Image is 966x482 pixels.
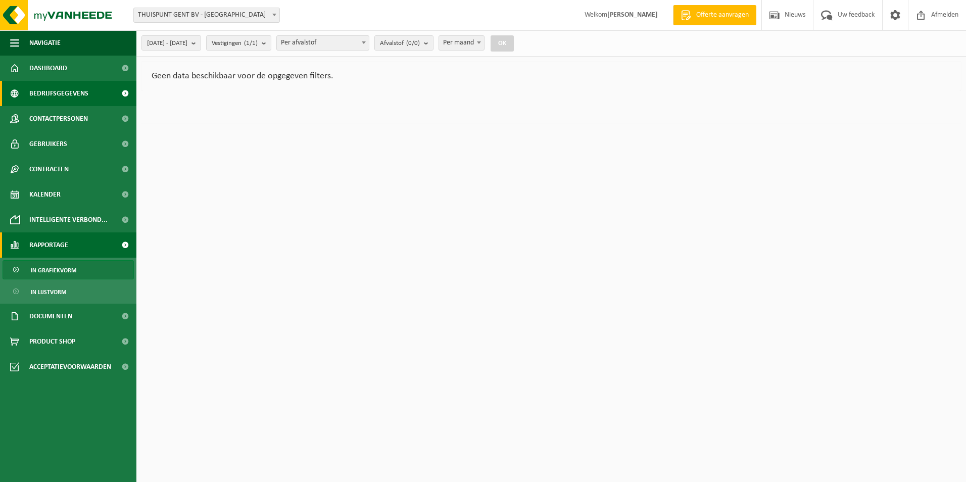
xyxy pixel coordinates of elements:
span: Dashboard [29,56,67,81]
button: Vestigingen(1/1) [206,35,271,51]
span: Per afvalstof [276,35,369,51]
span: Per maand [439,36,484,50]
span: Rapportage [29,232,68,258]
span: Contactpersonen [29,106,88,131]
div: Geen data beschikbaar voor de opgegeven filters. [141,62,961,91]
span: Acceptatievoorwaarden [29,354,111,379]
button: Afvalstof(0/0) [374,35,433,51]
span: Gebruikers [29,131,67,157]
span: Offerte aanvragen [694,10,751,20]
span: Bedrijfsgegevens [29,81,88,106]
span: Afvalstof [380,36,420,51]
span: Per afvalstof [277,36,369,50]
span: Navigatie [29,30,61,56]
span: Intelligente verbond... [29,207,108,232]
span: [DATE] - [DATE] [147,36,187,51]
span: Documenten [29,304,72,329]
span: THUISPUNT GENT BV - GENT [134,8,279,22]
span: Contracten [29,157,69,182]
span: Per maand [439,35,485,51]
button: [DATE] - [DATE] [141,35,201,51]
span: Vestigingen [212,36,258,51]
a: In lijstvorm [3,282,134,301]
span: Kalender [29,182,61,207]
button: OK [491,35,514,52]
count: (0/0) [406,40,420,46]
span: THUISPUNT GENT BV - GENT [133,8,280,23]
a: Offerte aanvragen [673,5,756,25]
span: In grafiekvorm [31,261,76,280]
count: (1/1) [244,40,258,46]
strong: [PERSON_NAME] [607,11,658,19]
a: In grafiekvorm [3,260,134,279]
span: In lijstvorm [31,282,66,302]
span: Product Shop [29,329,75,354]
